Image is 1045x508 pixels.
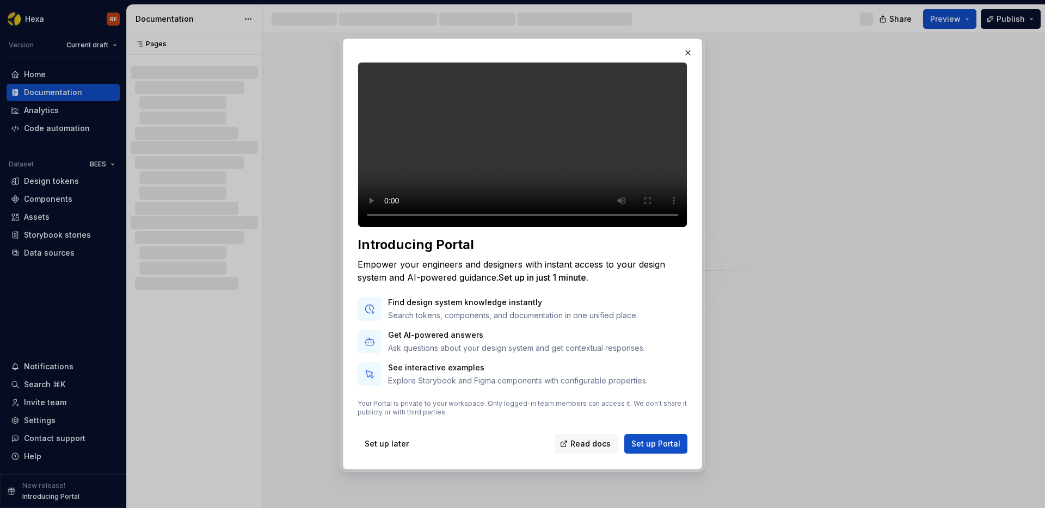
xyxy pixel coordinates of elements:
span: Set up later [365,438,409,449]
p: Search tokens, components, and documentation in one unified place. [388,310,638,321]
div: Introducing Portal [358,236,687,253]
p: Explore Storybook and Figma components with configurable properties. [388,375,648,386]
button: Set up later [358,434,416,454]
p: Your Portal is private to your workspace. Only logged-in team members can access it. We don't sha... [358,399,687,417]
p: See interactive examples [388,362,648,373]
span: Read docs [570,438,611,449]
a: Read docs [555,434,618,454]
div: Empower your engineers and designers with instant access to your design system and AI-powered gui... [358,258,687,284]
p: Find design system knowledge instantly [388,297,638,308]
p: Get AI-powered answers [388,330,645,340]
button: Set up Portal [624,434,687,454]
p: Ask questions about your design system and get contextual responses. [388,343,645,354]
span: Set up in just 1 minute. [499,272,588,283]
span: Set up Portal [631,438,680,449]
